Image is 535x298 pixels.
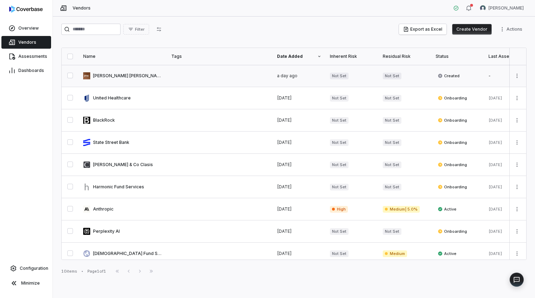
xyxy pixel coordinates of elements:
button: More actions [511,182,523,192]
span: Not Set [330,117,349,124]
span: [DATE] [277,251,292,256]
span: Not Set [383,139,401,146]
span: Medium | 5.0% [383,206,420,213]
span: Onboarding [438,95,467,101]
button: More actions [511,204,523,214]
button: More actions [511,248,523,259]
span: [DATE] [277,117,292,123]
button: More actions [511,137,523,148]
span: Assessments [18,54,47,59]
span: Vendors [18,39,36,45]
span: Dashboards [18,68,44,73]
span: [DATE] [488,251,502,256]
div: Last Assessed [488,54,533,59]
span: High [330,206,348,213]
span: Not Set [330,162,349,168]
span: Overview [18,25,39,31]
span: Onboarding [438,184,467,190]
button: More actions [497,24,527,35]
button: More actions [511,226,523,237]
span: Not Set [383,117,401,124]
span: [DATE] [488,162,502,167]
span: Filter [135,27,144,32]
a: Vendors [1,36,51,49]
span: [DATE] [488,118,502,123]
a: Overview [1,22,51,35]
div: Name [83,54,163,59]
span: Minimize [21,280,40,286]
a: Assessments [1,50,51,63]
span: Created [438,73,460,79]
a: Configuration [3,262,50,275]
div: • [81,269,83,274]
span: Not Set [383,73,401,79]
div: Date Added [277,54,321,59]
a: Dashboards [1,64,51,77]
button: More actions [511,159,523,170]
span: [DATE] [277,229,292,234]
span: [DATE] [488,184,502,189]
button: Minimize [3,276,50,290]
button: Emma Belmont avatar[PERSON_NAME] [476,3,528,13]
span: [DATE] [277,184,292,189]
img: Emma Belmont avatar [480,5,486,11]
button: More actions [511,93,523,103]
span: [DATE] [488,96,502,101]
span: Onboarding [438,117,467,123]
span: Vendors [73,5,91,11]
span: Not Set [330,184,349,190]
span: Not Set [330,228,349,235]
span: [PERSON_NAME] [488,5,524,11]
span: Not Set [383,228,401,235]
span: Medium [383,250,407,257]
img: Coverbase logo [9,6,43,13]
span: [DATE] [488,207,502,212]
span: Configuration [20,266,48,271]
div: Residual Risk [383,54,427,59]
span: [DATE] [277,95,292,101]
div: Status [436,54,480,59]
span: [DATE] [488,140,502,145]
div: 10 items [61,269,77,274]
span: Onboarding [438,229,467,234]
span: Active [438,206,456,212]
button: More actions [511,115,523,126]
span: Not Set [383,162,401,168]
div: Page 1 of 1 [87,269,106,274]
button: More actions [511,71,523,81]
div: Tags [171,54,269,59]
span: Not Set [330,139,349,146]
span: Onboarding [438,162,467,168]
span: Not Set [330,73,349,79]
span: Onboarding [438,140,467,145]
span: Not Set [383,95,401,102]
span: Not Set [330,250,349,257]
span: [DATE] [277,206,292,212]
button: Filter [123,24,149,35]
span: [DATE] [277,162,292,167]
span: Not Set [330,95,349,102]
button: Create Vendor [452,24,492,35]
button: Export as Excel [399,24,447,35]
span: [DATE] [277,140,292,145]
span: [DATE] [488,229,502,234]
span: Not Set [383,184,401,190]
span: a day ago [277,73,297,78]
span: Active [438,251,456,256]
div: Inherent Risk [330,54,374,59]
